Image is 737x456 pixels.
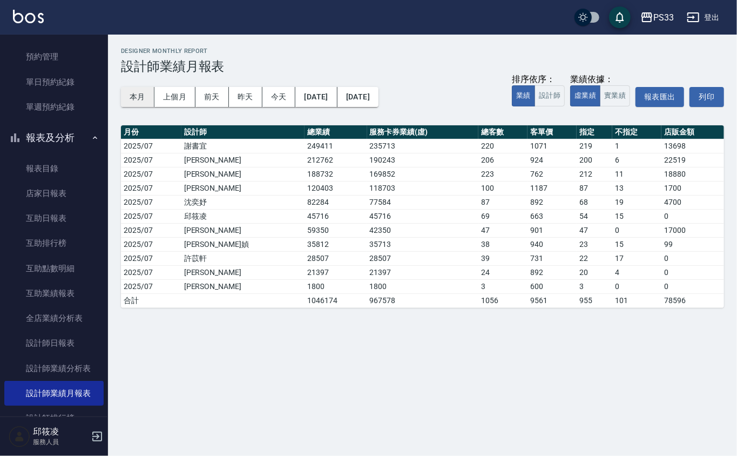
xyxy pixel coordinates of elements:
button: 虛業績 [570,85,600,106]
td: 0 [661,265,724,279]
td: 78596 [661,293,724,307]
td: 2025/07 [121,265,181,279]
h3: 設計師業績月報表 [121,59,724,74]
td: [PERSON_NAME] [181,223,305,237]
td: 2025/07 [121,167,181,181]
td: 731 [528,251,577,265]
td: 35812 [305,237,367,251]
td: 87 [577,181,613,195]
th: 店販金額 [661,125,724,139]
td: 38 [478,237,528,251]
td: 2025/07 [121,279,181,293]
td: 82284 [305,195,367,209]
td: 188732 [305,167,367,181]
a: 全店業績分析表 [4,306,104,331]
td: 940 [528,237,577,251]
td: 2025/07 [121,139,181,153]
td: 2025/07 [121,195,181,209]
td: 0 [612,223,661,237]
button: 列印 [689,87,724,107]
td: 87 [478,195,528,209]
td: 19 [612,195,661,209]
td: 967578 [367,293,478,307]
td: 20 [577,265,613,279]
td: 212762 [305,153,367,167]
td: 0 [661,209,724,223]
td: 77584 [367,195,478,209]
td: 54 [577,209,613,223]
td: 0 [661,251,724,265]
button: 報表匯出 [635,87,684,107]
td: 9561 [528,293,577,307]
td: 212 [577,167,613,181]
button: [DATE] [337,87,378,107]
td: [PERSON_NAME]媜 [181,237,305,251]
td: 223 [478,167,528,181]
a: 互助排行榜 [4,231,104,256]
td: 3 [478,279,528,293]
h5: 邱筱凌 [33,426,88,437]
th: 客單價 [528,125,577,139]
td: 1 [612,139,661,153]
td: 沈奕妤 [181,195,305,209]
td: 663 [528,209,577,223]
td: 68 [577,195,613,209]
div: 業績依據： [570,74,630,85]
td: 2025/07 [121,153,181,167]
td: 59350 [305,223,367,237]
td: 762 [528,167,577,181]
td: 42350 [367,223,478,237]
button: [DATE] [295,87,337,107]
td: 35713 [367,237,478,251]
td: 28507 [367,251,478,265]
th: 服務卡券業績(虛) [367,125,478,139]
a: 報表目錄 [4,156,104,181]
a: 預約管理 [4,44,104,69]
div: 排序依序： [512,74,565,85]
td: 6 [612,153,661,167]
td: 2025/07 [121,209,181,223]
button: 昨天 [229,87,262,107]
td: 99 [661,237,724,251]
td: 892 [528,195,577,209]
td: 23 [577,237,613,251]
button: 本月 [121,87,154,107]
td: 4700 [661,195,724,209]
td: 1056 [478,293,528,307]
img: Person [9,426,30,447]
th: 指定 [577,125,613,139]
button: 業績 [512,85,535,106]
button: 上個月 [154,87,195,107]
td: 22 [577,251,613,265]
a: 設計師日報表 [4,331,104,356]
h2: Designer Monthly Report [121,48,724,55]
button: 設計師 [535,85,565,106]
td: 13 [612,181,661,195]
td: 18880 [661,167,724,181]
td: 28507 [305,251,367,265]
a: 設計師業績月報表 [4,381,104,406]
td: 219 [577,139,613,153]
button: 登出 [682,8,724,28]
td: 249411 [305,139,367,153]
button: 今天 [262,87,296,107]
td: 0 [612,279,661,293]
button: 實業績 [600,85,630,106]
td: 118703 [367,181,478,195]
td: 47 [577,223,613,237]
td: [PERSON_NAME] [181,153,305,167]
a: 店家日報表 [4,181,104,206]
td: 1700 [661,181,724,195]
td: [PERSON_NAME] [181,265,305,279]
td: 1071 [528,139,577,153]
img: Logo [13,10,44,23]
td: 100 [478,181,528,195]
td: 2025/07 [121,223,181,237]
td: 1800 [367,279,478,293]
td: 21397 [367,265,478,279]
td: 24 [478,265,528,279]
td: [PERSON_NAME] [181,181,305,195]
a: 設計師業績分析表 [4,356,104,381]
td: [PERSON_NAME] [181,167,305,181]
